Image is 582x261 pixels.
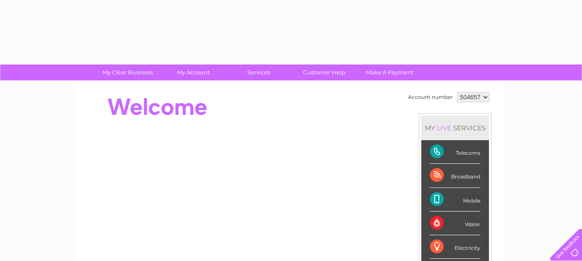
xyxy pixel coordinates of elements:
td: Account number [406,90,455,104]
div: Telecoms [430,140,480,164]
div: MY SERVICES [421,116,489,140]
div: Broadband [430,164,480,187]
a: My Account [158,64,229,80]
div: Water [430,212,480,235]
a: Make A Payment [354,64,425,80]
a: Customer Help [289,64,360,80]
a: My Clear Business [92,64,163,80]
div: Mobile [430,188,480,212]
div: Electricity [430,235,480,259]
a: Services [223,64,294,80]
div: LIVE [435,124,453,132]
